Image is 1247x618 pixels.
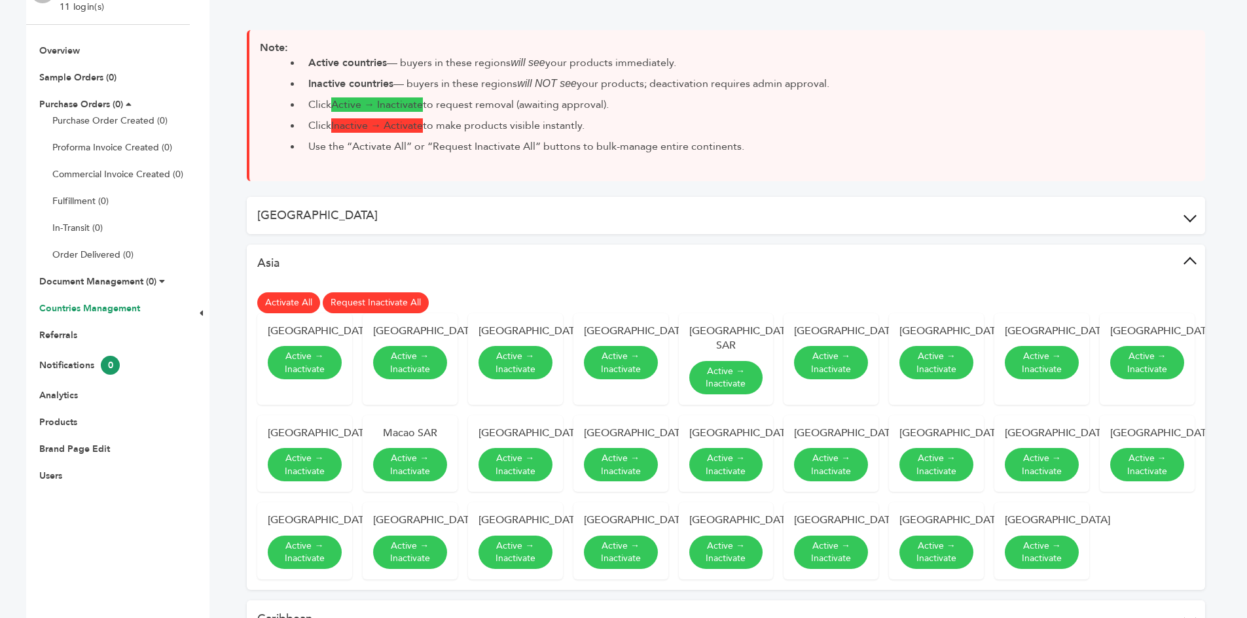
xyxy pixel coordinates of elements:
a: Referrals [39,329,77,341]
a: Notifications0 [39,359,120,371]
div: [GEOGRAPHIC_DATA] [689,513,763,527]
div: [GEOGRAPHIC_DATA] [1110,426,1184,440]
a: Active → Inactivate [794,448,868,481]
a: Active → Inactivate [479,346,552,379]
a: Analytics [39,389,78,402]
a: Activate All [257,292,320,313]
a: Active → Inactivate [373,536,447,569]
a: Active → Inactivate [794,346,868,379]
a: Products [39,416,77,428]
div: [GEOGRAPHIC_DATA] SAR [689,324,763,353]
div: [GEOGRAPHIC_DATA] [1005,426,1079,440]
div: [GEOGRAPHIC_DATA] [1110,324,1184,338]
a: Active → Inactivate [1005,448,1079,481]
a: Active → Inactivate [899,346,973,379]
a: Proforma Invoice Created (0) [52,141,172,154]
a: Active → Inactivate [689,448,763,481]
a: Active → Inactivate [1005,536,1079,569]
div: [GEOGRAPHIC_DATA] [373,324,447,338]
div: [GEOGRAPHIC_DATA] [479,426,552,440]
a: Active → Inactivate [794,536,868,569]
a: Commercial Invoice Created (0) [52,168,183,180]
a: Active → Inactivate [584,536,658,569]
div: [GEOGRAPHIC_DATA] [479,513,552,527]
b: Active countries [308,56,387,70]
a: Overview [39,44,80,57]
li: Use the “Activate All” or “Request Inactivate All” buttons to bulk-manage entire continents. [302,139,1195,154]
span: Active → Inactivate [331,97,423,112]
a: Active → Inactivate [584,448,658,481]
a: Purchase Order Created (0) [52,114,168,127]
div: [GEOGRAPHIC_DATA] [1005,513,1079,527]
a: Countries Management [39,302,140,315]
div: [GEOGRAPHIC_DATA] [899,513,973,527]
div: [GEOGRAPHIC_DATA] [794,426,868,440]
a: Active → Inactivate [268,346,342,379]
div: [GEOGRAPHIC_DATA] [794,324,868,338]
div: [GEOGRAPHIC_DATA] [1005,324,1079,338]
div: [GEOGRAPHIC_DATA] [689,426,763,440]
div: [GEOGRAPHIC_DATA] [268,426,342,440]
div: [GEOGRAPHIC_DATA] [268,513,342,527]
a: Fulfillment (0) [52,195,109,207]
a: Sample Orders (0) [39,71,117,84]
a: Active → Inactivate [899,536,973,569]
div: [GEOGRAPHIC_DATA] [584,324,658,338]
a: Active → Inactivate [1110,346,1184,379]
div: Macao SAR [373,426,447,440]
a: Document Management (0) [39,275,156,288]
button: [GEOGRAPHIC_DATA] [247,197,1205,234]
a: Active → Inactivate [1005,346,1079,379]
a: Active → Inactivate [689,361,763,394]
li: Click to make products visible instantly. [302,118,1195,133]
li: Click to request removal (awaiting approval). [302,97,1195,112]
div: [GEOGRAPHIC_DATA] [899,426,973,440]
button: Asia [247,245,1205,282]
a: Active → Inactivate [268,536,342,569]
a: Active → Inactivate [479,448,552,481]
b: Inactive countries [308,77,393,91]
div: [GEOGRAPHIC_DATA] [479,324,552,338]
a: Active → Inactivate [373,346,447,379]
a: Purchase Orders (0) [39,98,123,111]
a: Request Inactivate All [323,292,429,313]
a: Active → Inactivate [1110,448,1184,481]
a: Active → Inactivate [479,536,552,569]
div: [GEOGRAPHIC_DATA] [584,513,658,527]
li: — buyers in these regions your products immediately. [302,55,1195,71]
a: Users [39,470,62,482]
a: Active → Inactivate [584,346,658,379]
a: Active → Inactivate [899,448,973,481]
div: [GEOGRAPHIC_DATA] [584,426,658,440]
a: Brand Page Edit [39,443,110,455]
li: — buyers in these regions your products; deactivation requires admin approval. [302,76,1195,92]
a: Active → Inactivate [373,448,447,481]
span: Inactive → Activate [331,118,423,133]
a: Active → Inactivate [689,536,763,569]
div: [GEOGRAPHIC_DATA] [794,513,868,527]
div: [GEOGRAPHIC_DATA] [373,513,447,527]
a: In-Transit (0) [52,222,103,234]
em: will NOT see [517,78,577,89]
a: Order Delivered (0) [52,249,134,261]
strong: Note: [260,41,288,55]
div: [GEOGRAPHIC_DATA] [899,324,973,338]
em: will see [511,57,545,68]
div: [GEOGRAPHIC_DATA] [268,324,342,338]
a: Active → Inactivate [268,448,342,481]
span: 0 [101,356,120,375]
